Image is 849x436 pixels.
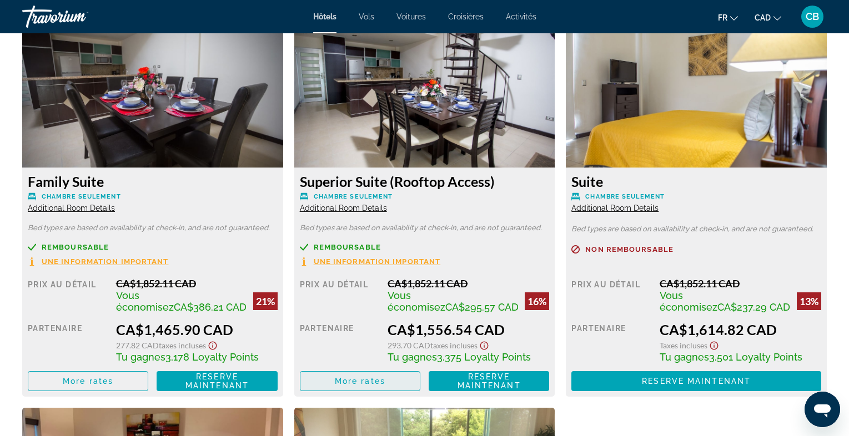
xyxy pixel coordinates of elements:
h3: Family Suite [28,173,278,190]
div: CA$1,852.11 CAD [388,277,549,290]
button: Reserve maintenant [571,371,821,391]
span: Reserve maintenant [642,377,751,386]
button: User Menu [798,5,827,28]
p: Bed types are based on availability at check-in, and are not guaranteed. [300,224,550,232]
span: Additional Room Details [571,204,659,212]
button: Show Taxes and Fees disclaimer [707,338,721,351]
div: Partenaire [28,321,108,363]
h3: Superior Suite (Rooftop Access) [300,173,550,190]
span: More rates [63,377,113,386]
span: CB [806,11,819,22]
a: Vols [359,12,374,21]
div: CA$1,556.54 CAD [388,321,549,338]
div: 21% [253,292,278,310]
span: Reserve maintenant [458,372,521,390]
span: Non remboursable [585,246,674,253]
a: Remboursable [28,243,278,251]
button: Show Taxes and Fees disclaimer [206,338,219,351]
span: Tu gagnes [660,351,709,363]
p: Bed types are based on availability at check-in, and are not guaranteed. [28,224,278,232]
a: Hôtels [313,12,336,21]
a: Voitures [396,12,426,21]
button: Reserve maintenant [429,371,549,391]
div: 13% [797,292,821,310]
a: Remboursable [300,243,550,251]
a: Croisières [448,12,484,21]
button: More rates [300,371,420,391]
span: Taxes incluses [159,341,206,350]
button: Une information important [28,257,169,266]
img: 3038d498-d6f8-486d-9c1d-bbf141811f1d.jpeg [294,29,555,168]
span: Taxes incluses [660,341,707,350]
span: Chambre seulement [314,193,393,200]
span: fr [718,13,727,22]
span: Remboursable [42,244,109,251]
span: Additional Room Details [28,204,115,212]
span: 277.82 CAD [116,341,159,350]
span: CA$237.29 CAD [717,301,790,313]
div: Partenaire [300,321,380,363]
span: Vous économisez [660,290,717,313]
span: Tu gagnes [388,351,437,363]
div: CA$1,465.90 CAD [116,321,278,338]
button: Show Taxes and Fees disclaimer [478,338,491,351]
button: Change language [718,9,738,26]
span: Additional Room Details [300,204,387,212]
img: 0790154a-01e4-46ee-b14b-87f9ec2660d9.jpeg [22,29,283,168]
span: Remboursable [314,244,381,251]
span: 3,178 Loyalty Points [165,351,259,363]
span: Tu gagnes [116,351,165,363]
button: Une information important [300,257,441,266]
span: More rates [335,377,385,386]
span: Vous économisez [116,290,174,313]
div: Prix au détail [300,277,380,313]
div: Partenaire [571,321,651,363]
span: 3,501 Loyalty Points [709,351,802,363]
div: CA$1,852.11 CAD [660,277,821,290]
div: Prix au détail [28,277,108,313]
button: Reserve maintenant [157,371,277,391]
div: 16% [525,292,549,310]
span: Une information important [314,258,441,265]
span: 3,375 Loyalty Points [437,351,531,363]
span: Chambre seulement [42,193,121,200]
p: Bed types are based on availability at check-in, and are not guaranteed. [571,225,821,233]
span: CA$386.21 CAD [174,301,247,313]
span: Une information important [42,258,169,265]
span: Chambre seulement [585,193,665,200]
button: More rates [28,371,148,391]
div: Prix au détail [571,277,651,313]
div: CA$1,614.82 CAD [660,321,821,338]
span: CAD [755,13,771,22]
a: Activités [506,12,536,21]
span: CA$295.57 CAD [445,301,519,313]
a: Travorium [22,2,133,31]
img: f6932ae8-4b9b-4605-95e2-e195f468580f.jpeg [566,29,827,168]
h3: Suite [571,173,821,190]
span: Taxes incluses [430,341,478,350]
div: CA$1,852.11 CAD [116,277,278,290]
span: Reserve maintenant [185,372,249,390]
span: 293.70 CAD [388,341,430,350]
button: Change currency [755,9,781,26]
span: Vous économisez [388,290,445,313]
iframe: Bouton de lancement de la fenêtre de messagerie [805,392,840,427]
